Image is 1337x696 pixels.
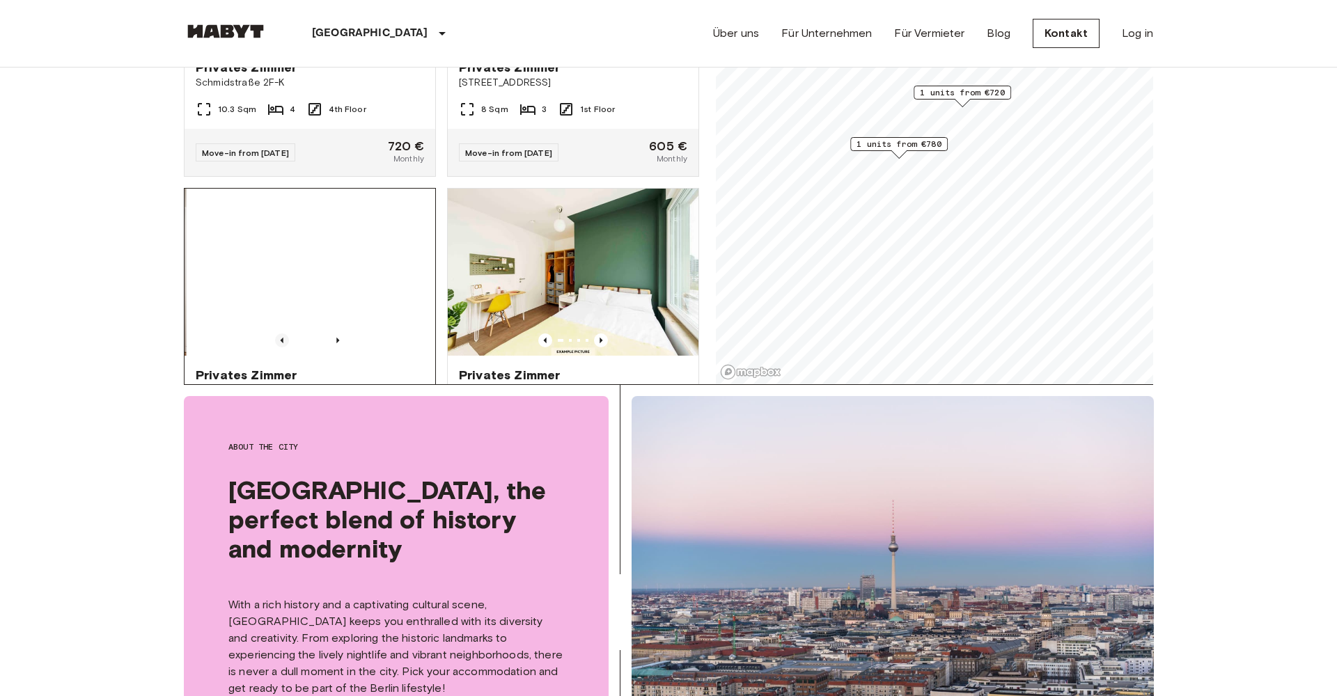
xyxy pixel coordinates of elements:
a: Mapbox logo [720,364,781,380]
img: Marketing picture of unit DE-01-09-005-03Q [448,189,698,356]
span: Monthly [393,152,424,165]
button: Previous image [538,333,552,347]
span: [PERSON_NAME][STREET_ADDRESS] [459,383,687,397]
a: Marketing picture of unit DE-01-09-005-03QPrevious imagePrevious imagePrivates Zimmer[PERSON_NAME... [447,188,699,484]
a: Für Vermieter [894,25,964,42]
span: Schmidstraße 2F-K [196,76,424,90]
img: Marketing picture of unit DE-01-243-01M [187,189,437,356]
span: 1 units from €780 [857,138,941,150]
span: About the city [228,441,564,453]
div: Map marker [850,137,948,159]
span: 4 [290,103,295,116]
span: 720 € [388,140,424,152]
span: Move-in from [DATE] [202,148,289,158]
span: Privates Zimmer [459,59,560,76]
span: 4th Floor [329,103,366,116]
a: Über uns [713,25,759,42]
span: [STREET_ADDRESS] [459,76,687,90]
span: Mehringdamm 38 [196,383,424,397]
span: Move-in from [DATE] [465,148,552,158]
a: Für Unternehmen [781,25,872,42]
button: Previous image [594,333,608,347]
span: Privates Zimmer [196,59,297,76]
span: Privates Zimmer [459,367,560,383]
div: Map marker [914,86,1011,107]
button: Previous image [275,333,289,347]
a: Blog [987,25,1010,42]
a: Marketing picture of unit DE-01-243-01MMarketing picture of unit DE-01-243-01MPrevious imagePrevi... [184,188,436,484]
a: Log in [1122,25,1153,42]
span: Monthly [657,152,687,165]
a: Kontakt [1033,19,1100,48]
span: 1st Floor [580,103,615,116]
button: Previous image [331,333,345,347]
span: 3 [542,103,547,116]
span: 8 Sqm [481,103,508,116]
img: Habyt [184,24,267,38]
span: 1 units from €720 [920,86,1005,99]
span: 605 € [649,140,687,152]
span: Privates Zimmer [196,367,297,383]
span: 10.3 Sqm [218,103,256,116]
span: [GEOGRAPHIC_DATA], the perfect blend of history and modernity [228,475,564,563]
p: [GEOGRAPHIC_DATA] [312,25,428,42]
